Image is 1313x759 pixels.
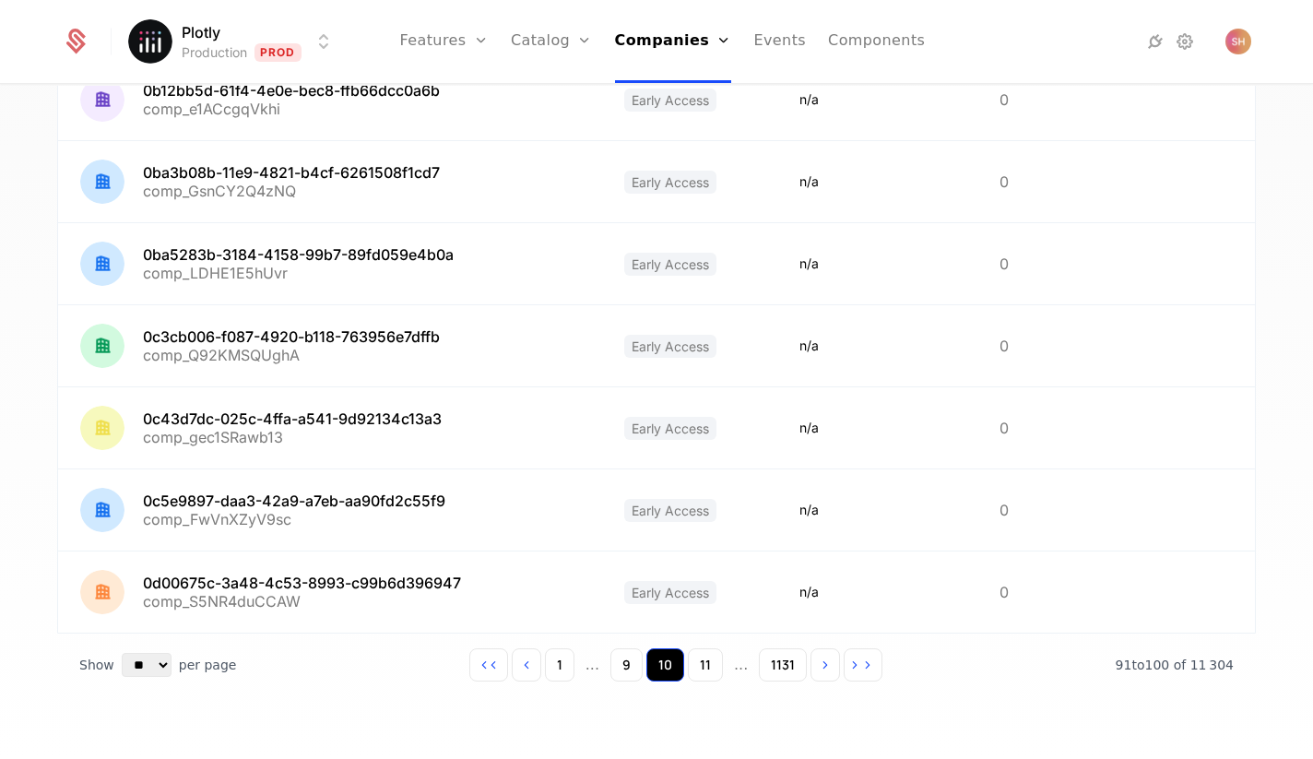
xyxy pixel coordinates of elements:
[810,648,840,682] button: Go to next page
[1116,658,1234,672] span: 11 304
[128,19,172,64] img: Plotly
[469,648,508,682] button: Go to first page
[122,653,172,677] select: Select page size
[1144,30,1166,53] a: Integrations
[1174,30,1196,53] a: Settings
[759,648,807,682] button: Go to page 1131
[512,648,541,682] button: Go to previous page
[646,648,684,682] button: Go to page 10
[182,43,247,62] div: Production
[844,648,882,682] button: Go to last page
[688,648,723,682] button: Go to page 11
[545,648,574,682] button: Go to page 1
[610,648,643,682] button: Go to page 9
[254,43,302,62] span: Prod
[1225,29,1251,54] button: Open user button
[57,634,1256,696] div: Table pagination
[182,21,220,43] span: Plotly
[79,656,114,674] span: Show
[179,656,237,674] span: per page
[578,650,607,680] span: ...
[469,648,883,682] div: Page navigation
[1116,658,1190,672] span: 91 to 100 of
[727,650,755,680] span: ...
[134,21,335,62] button: Select environment
[1225,29,1251,54] img: S H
